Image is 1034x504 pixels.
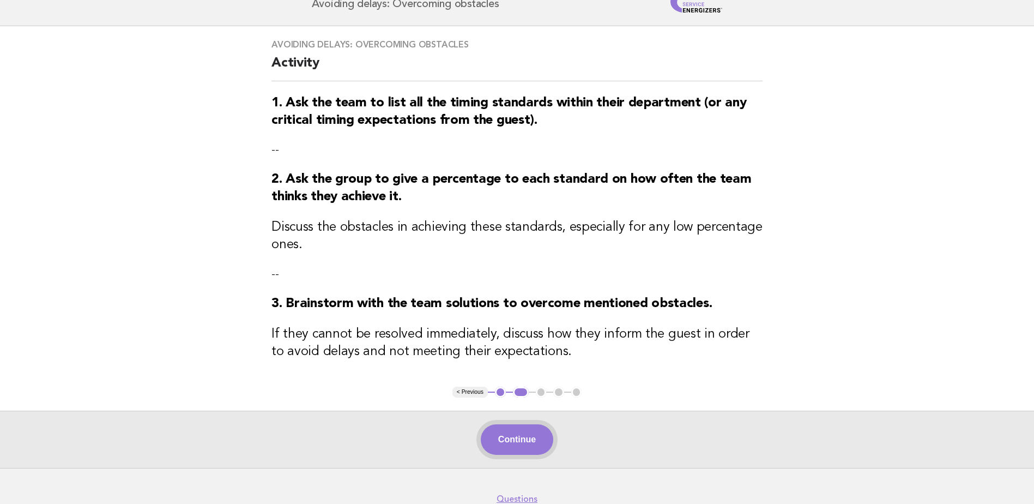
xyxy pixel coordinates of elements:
[495,387,506,398] button: 1
[271,173,751,203] strong: 2. Ask the group to give a percentage to each standard on how often the team thinks they achieve it.
[271,267,763,282] p: --
[481,424,553,455] button: Continue
[271,142,763,158] p: --
[271,55,763,81] h2: Activity
[271,39,763,50] h3: Avoiding delays: Overcoming obstacles
[271,297,712,310] strong: 3. Brainstorm with the team solutions to overcome mentioned obstacles.
[513,387,529,398] button: 2
[452,387,488,398] button: < Previous
[271,97,746,127] strong: 1. Ask the team to list all the timing standards within their department (or any critical timing ...
[271,219,763,254] h3: Discuss the obstacles in achieving these standards, especially for any low percentage ones.
[271,326,763,361] h3: If they cannot be resolved immediately, discuss how they inform the guest in order to avoid delay...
